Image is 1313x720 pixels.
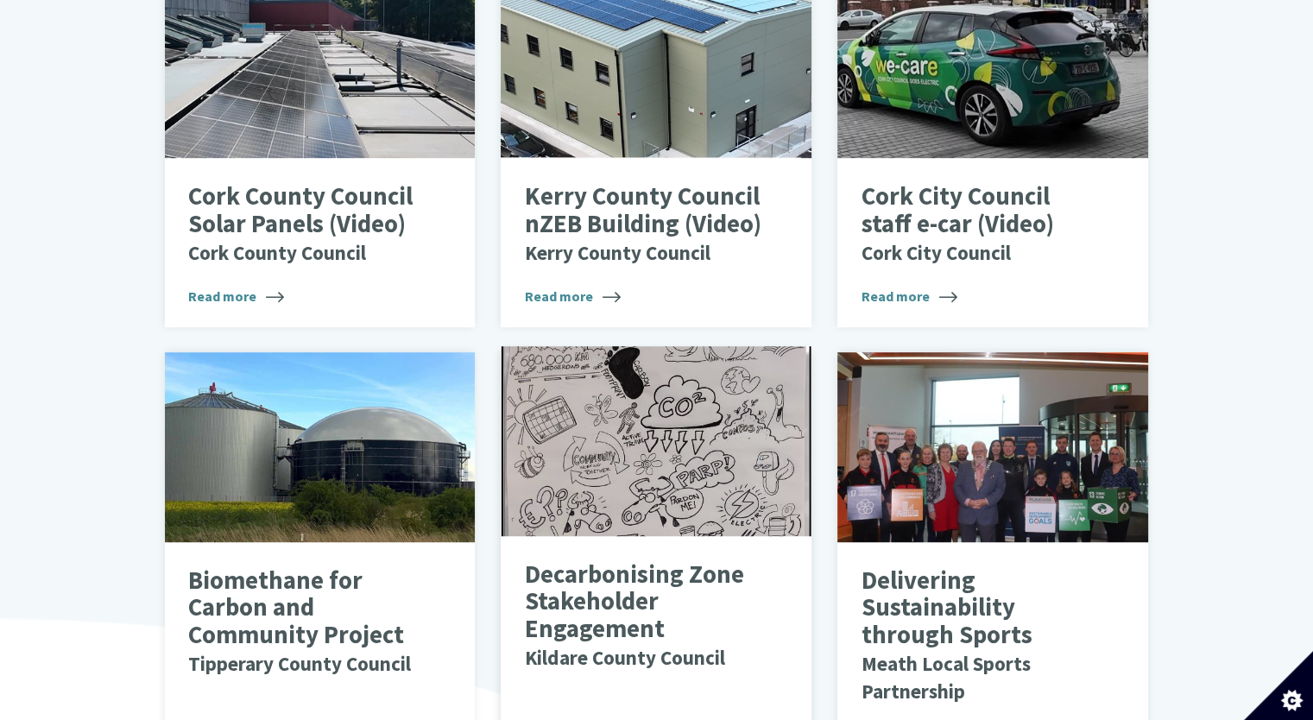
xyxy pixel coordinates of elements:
p: Decarbonising Zone Stakeholder Engagement [525,561,762,671]
span: Read more [862,286,957,306]
p: Biomethane for Carbon and Community Project [188,567,426,677]
small: Kerry County Council [525,240,710,265]
small: Tipperary County Council [188,651,411,676]
small: Cork City Council [862,240,1011,265]
p: Cork City Council staff e-car (Video) [862,183,1099,265]
p: Delivering Sustainability through Sports [862,567,1099,704]
small: Meath Local Sports Partnership [862,651,1031,704]
button: Set cookie preferences [1244,651,1313,720]
small: Cork County Council [188,240,366,265]
small: Kildare County Council [525,645,725,670]
p: Cork County Council Solar Panels (Video) [188,183,426,265]
span: Read more [188,286,284,306]
p: Kerry County Council nZEB Building (Video) [525,183,762,265]
span: Read more [525,286,621,306]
